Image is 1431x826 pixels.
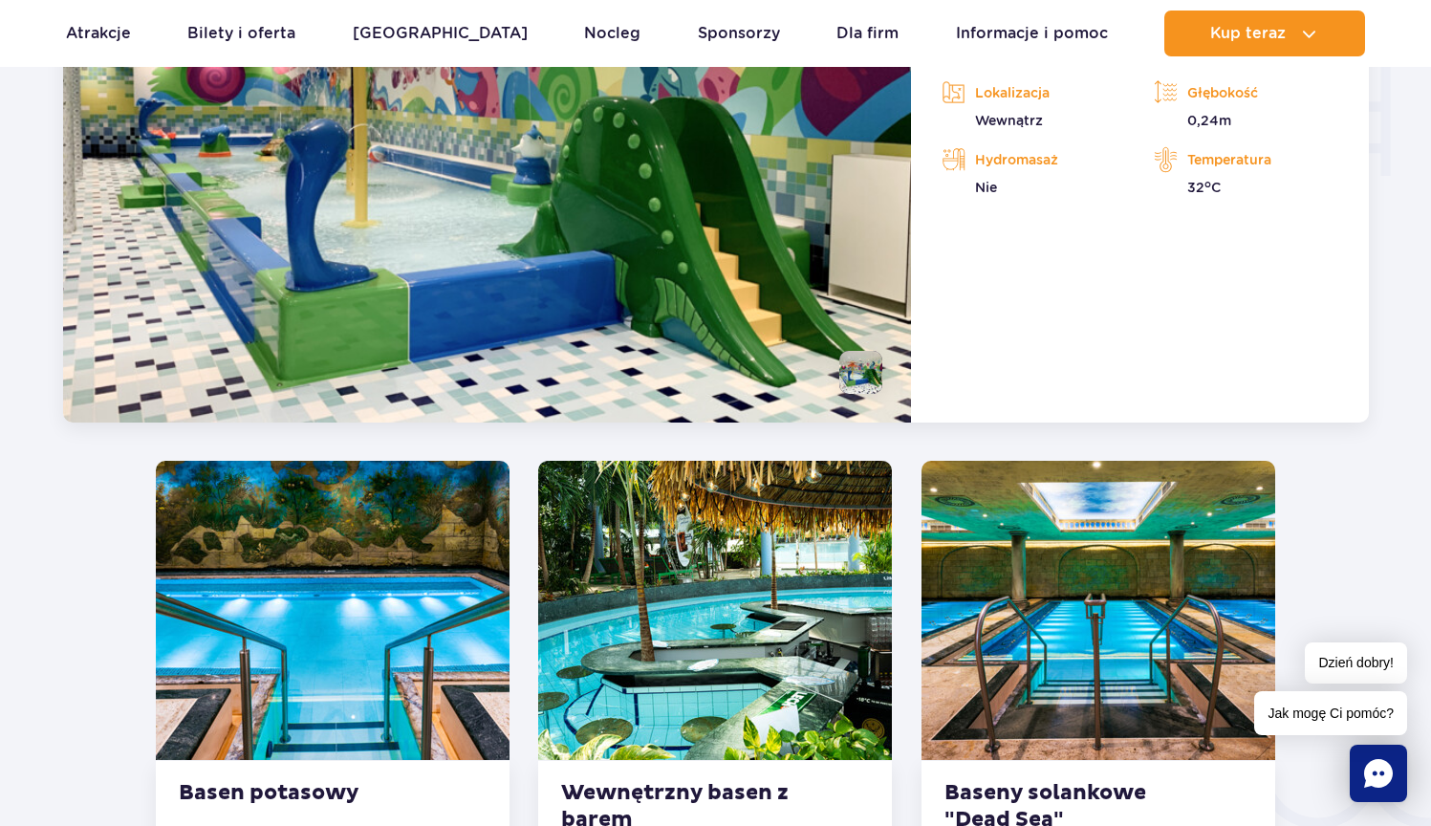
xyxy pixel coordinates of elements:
[1350,745,1407,802] div: Chat
[942,178,1125,197] p: Nie
[942,145,1125,174] p: Hydromasaż
[584,11,640,56] a: Nocleg
[836,11,899,56] a: Dla firm
[353,11,528,56] a: [GEOGRAPHIC_DATA]
[1154,145,1337,174] p: Temperatura
[1204,178,1211,190] sup: o
[66,11,131,56] a: Atrakcje
[1154,178,1337,197] p: 32 C
[538,461,892,760] img: Pool with bar
[1154,111,1337,130] p: 0,24m
[187,11,295,56] a: Bilety i oferta
[1164,11,1365,56] button: Kup teraz
[156,461,510,760] img: Potassium Pool
[1154,78,1337,107] p: Głębokość
[921,461,1275,760] img: Baseny solankowe
[1210,25,1286,42] span: Kup teraz
[942,78,1125,107] p: Lokalizacja
[698,11,780,56] a: Sponsorzy
[956,11,1108,56] a: Informacje i pomoc
[179,780,410,807] strong: Basen potasowy
[1254,691,1407,735] span: Jak mogę Ci pomóc?
[1305,642,1407,684] span: Dzień dobry!
[942,111,1125,130] p: Wewnątrz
